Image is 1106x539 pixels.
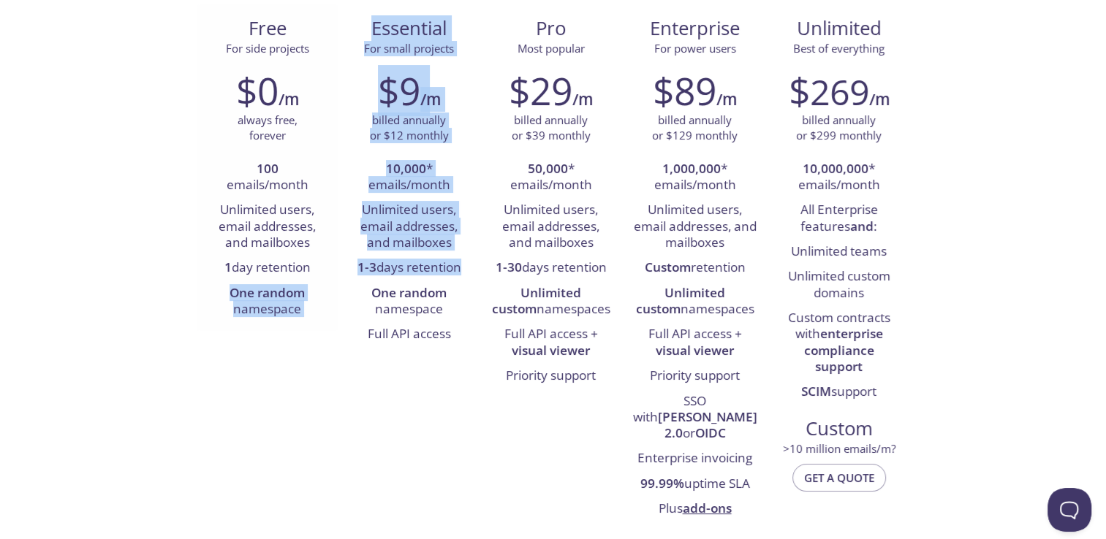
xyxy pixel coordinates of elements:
[518,41,585,56] span: Most popular
[797,15,882,41] span: Unlimited
[378,69,420,112] h2: $9
[779,198,899,240] li: All Enterprise features :
[512,112,591,144] p: billed annually or $39 monthly
[364,41,454,56] span: For small projects
[420,87,441,112] h6: /m
[796,112,882,144] p: billed annually or $299 monthly
[208,16,327,41] span: Free
[349,256,469,280] li: days retention
[779,380,899,405] li: support
[491,364,611,389] li: Priority support
[350,16,469,41] span: Essential
[633,256,757,280] li: retention
[804,468,874,487] span: Get a quote
[491,157,611,199] li: * emails/month
[208,157,327,199] li: emails/month
[636,284,726,317] strong: Unlimited custom
[633,472,757,497] li: uptime SLA
[716,87,737,112] h6: /m
[779,264,899,306] li: Unlimited custom domains
[789,69,869,112] h2: $
[208,281,327,323] li: namespace
[509,69,572,112] h2: $29
[279,87,299,112] h6: /m
[236,69,279,112] h2: $0
[496,259,522,275] strong: 1-30
[658,408,757,441] strong: [PERSON_NAME] 2.0
[654,41,736,56] span: For power users
[208,256,327,280] li: day retention
[349,198,469,256] li: Unlimited users, email addresses, and mailboxes
[633,157,757,199] li: * emails/month
[780,416,898,441] span: Custom
[653,69,716,112] h2: $89
[695,424,726,441] strong: OIDC
[230,284,305,301] strong: One random
[492,284,582,317] strong: Unlimited custom
[792,464,886,492] button: Get a quote
[810,68,869,115] span: 269
[633,447,757,472] li: Enterprise invoicing
[512,342,590,359] strong: visual viewer
[779,157,899,199] li: * emails/month
[491,256,611,280] li: days retention
[804,325,883,375] strong: enterprise compliance support
[869,87,890,112] h6: /m
[492,16,610,41] span: Pro
[652,112,738,144] p: billed annually or $129 monthly
[386,160,426,177] strong: 10,000
[226,41,309,56] span: For side projects
[779,306,899,380] li: Custom contracts with
[349,281,469,323] li: namespace
[656,342,734,359] strong: visual viewer
[779,240,899,264] li: Unlimited teams
[633,389,757,447] li: SSO with or
[801,383,831,400] strong: SCIM
[633,364,757,389] li: Priority support
[662,160,721,177] strong: 1,000,000
[850,218,874,234] strong: and
[645,259,691,275] strong: Custom
[491,198,611,256] li: Unlimited users, email addresses, and mailboxes
[257,160,279,177] strong: 100
[633,198,757,256] li: Unlimited users, email addresses, and mailboxes
[208,198,327,256] li: Unlimited users, email addresses, and mailboxes
[783,441,895,456] span: > 10 million emails/m?
[357,259,376,275] strong: 1-3
[803,160,868,177] strong: 10,000,000
[349,322,469,347] li: Full API access
[1048,488,1091,532] iframe: Help Scout Beacon - Open
[371,284,447,301] strong: One random
[633,322,757,364] li: Full API access +
[640,475,684,492] strong: 99.99%
[633,497,757,521] li: Plus
[528,160,568,177] strong: 50,000
[491,281,611,323] li: namespaces
[349,157,469,199] li: * emails/month
[370,112,449,144] p: billed annually or $12 monthly
[793,41,885,56] span: Best of everything
[633,281,757,323] li: namespaces
[572,87,593,112] h6: /m
[491,322,611,364] li: Full API access +
[238,112,298,144] p: always free, forever
[224,259,232,275] strong: 1
[683,500,732,516] a: add-ons
[634,16,757,41] span: Enterprise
